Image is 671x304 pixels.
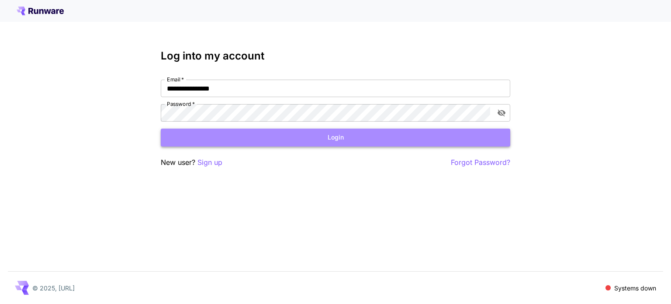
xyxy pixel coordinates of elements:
button: Sign up [197,157,222,168]
p: Systems down [614,283,656,293]
button: Forgot Password? [451,157,510,168]
button: toggle password visibility [494,105,509,121]
h3: Log into my account [161,50,510,62]
p: New user? [161,157,222,168]
label: Password [167,100,195,108]
p: © 2025, [URL] [32,283,75,293]
button: Login [161,129,510,147]
label: Email [167,76,184,83]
